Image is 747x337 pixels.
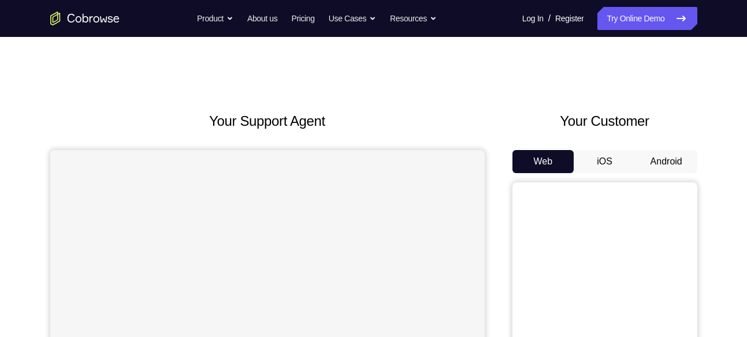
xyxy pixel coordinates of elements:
[329,7,376,30] button: Use Cases
[574,150,635,173] button: iOS
[512,150,574,173] button: Web
[522,7,544,30] a: Log In
[291,7,314,30] a: Pricing
[50,111,485,132] h2: Your Support Agent
[597,7,697,30] a: Try Online Demo
[548,12,551,25] span: /
[247,7,277,30] a: About us
[390,7,437,30] button: Resources
[50,12,120,25] a: Go to the home page
[555,7,584,30] a: Register
[197,7,233,30] button: Product
[512,111,697,132] h2: Your Customer
[635,150,697,173] button: Android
